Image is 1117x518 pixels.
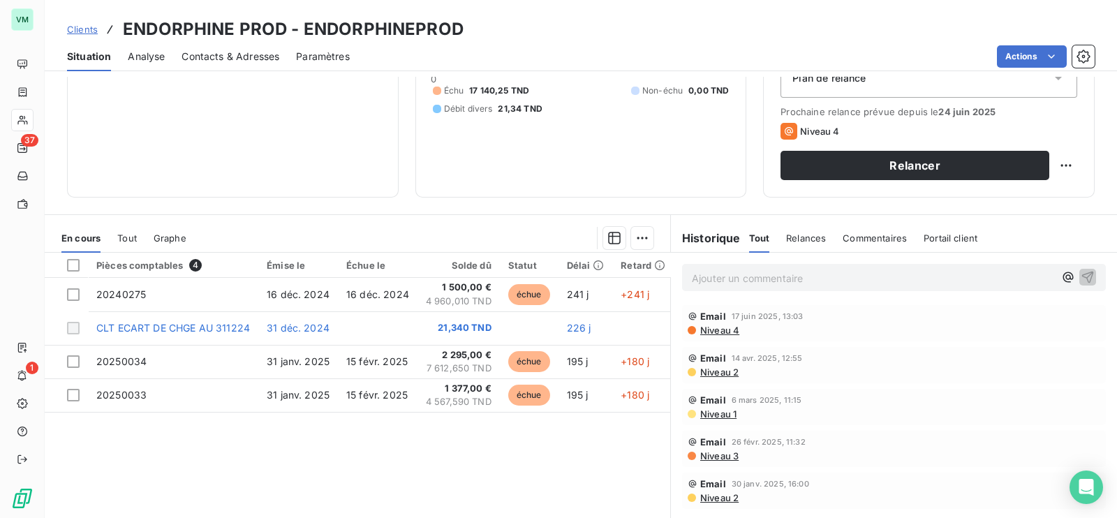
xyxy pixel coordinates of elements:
span: 4 [189,259,202,272]
span: Email [700,436,726,447]
span: Email [700,311,726,322]
span: 15 févr. 2025 [346,389,408,401]
span: Email [700,394,726,406]
span: Niveau 4 [699,325,739,336]
span: 20250034 [96,355,147,367]
span: Situation [67,50,111,64]
span: +180 j [621,355,649,367]
span: 226 j [567,322,591,334]
div: Délai [567,260,605,271]
span: 1 377,00 € [426,382,491,396]
span: 16 déc. 2024 [267,288,330,300]
span: Niveau 3 [699,450,739,461]
span: échue [508,385,550,406]
span: Débit divers [444,103,493,115]
span: 195 j [567,389,589,401]
span: 0 [431,73,436,84]
a: Clients [67,22,98,36]
span: 14 avr. 2025, 12:55 [732,354,803,362]
span: Portail client [924,232,977,244]
span: 24 juin 2025 [938,106,996,117]
span: Prochaine relance prévue depuis le [781,106,1077,117]
span: échue [508,351,550,372]
span: Niveau 2 [699,367,739,378]
span: 2 295,00 € [426,348,491,362]
span: 6 mars 2025, 11:15 [732,396,802,404]
span: Paramètres [296,50,350,64]
span: 7 612,650 TND [426,362,491,376]
span: Niveau 2 [699,492,739,503]
span: 31 déc. 2024 [267,322,330,334]
span: 1 [26,362,38,374]
img: Logo LeanPay [11,487,34,510]
span: 0,00 TND [688,84,729,97]
span: 17 juin 2025, 13:03 [732,312,804,320]
span: 195 j [567,355,589,367]
span: Niveau 1 [699,408,737,420]
span: 4 960,010 TND [426,295,491,309]
span: 31 janv. 2025 [267,389,330,401]
div: VM [11,8,34,31]
span: Tout [749,232,770,244]
span: 21,34 TND [498,103,542,115]
span: +180 j [621,389,649,401]
span: 241 j [567,288,589,300]
a: 37 [11,137,33,159]
span: Échu [444,84,464,97]
span: Non-échu [642,84,683,97]
span: Clients [67,24,98,35]
button: Actions [997,45,1067,68]
div: Statut [508,260,550,271]
span: Email [700,478,726,489]
div: Retard [621,260,665,271]
h3: ENDORPHINE PROD - ENDORPHINEPROD [123,17,464,42]
span: 30 janv. 2025, 16:00 [732,480,809,488]
span: CLT ECART DE CHGE AU 311224 [96,322,250,334]
div: Émise le [267,260,330,271]
button: Relancer [781,151,1049,180]
span: 1 500,00 € [426,281,491,295]
span: 17 140,25 TND [469,84,529,97]
span: +241 j [621,288,649,300]
span: Tout [117,232,137,244]
span: Contacts & Adresses [182,50,279,64]
span: Relances [786,232,826,244]
span: 26 févr. 2025, 11:32 [732,438,806,446]
div: Échue le [346,260,409,271]
span: 4 567,590 TND [426,395,491,409]
span: Plan de relance [792,71,866,85]
div: Open Intercom Messenger [1070,471,1103,504]
h6: Historique [671,230,741,246]
span: En cours [61,232,101,244]
span: 16 déc. 2024 [346,288,409,300]
span: Niveau 4 [800,126,839,137]
span: 20250033 [96,389,147,401]
span: échue [508,284,550,305]
span: 15 févr. 2025 [346,355,408,367]
span: 37 [21,134,38,147]
div: Solde dû [426,260,491,271]
span: Commentaires [843,232,907,244]
span: Email [700,353,726,364]
span: 31 janv. 2025 [267,355,330,367]
div: Pièces comptables [96,259,250,272]
span: 21,340 TND [426,321,491,335]
span: Analyse [128,50,165,64]
span: 20240275 [96,288,146,300]
span: Graphe [154,232,186,244]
